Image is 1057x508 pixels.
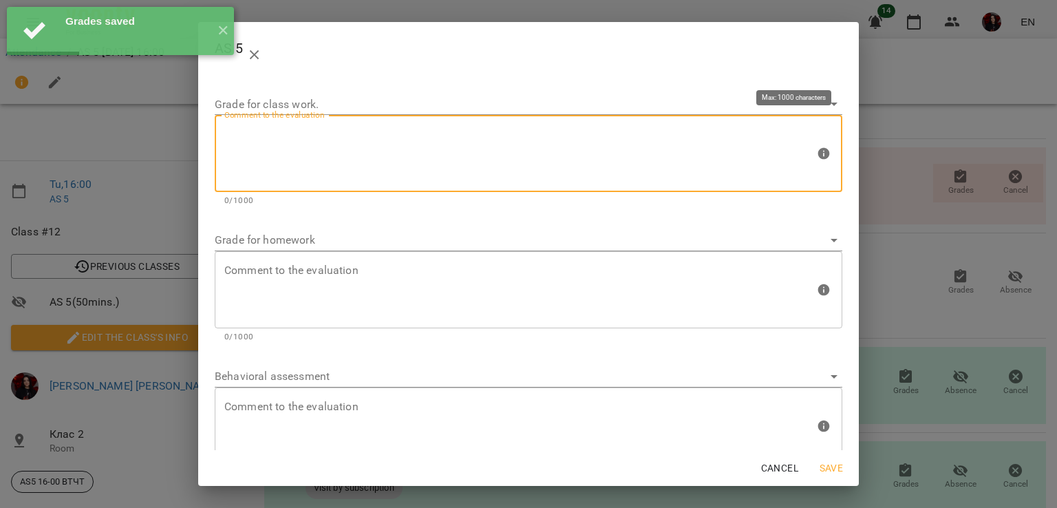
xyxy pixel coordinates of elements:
[224,330,833,344] p: 0/1000
[756,456,804,480] button: Cancel
[761,460,798,476] span: Cancel
[815,460,848,476] span: Save
[224,194,833,208] p: 0/1000
[215,33,842,66] h2: AS 5
[238,39,271,72] button: close
[809,456,853,480] button: Save
[65,14,206,29] div: Grades saved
